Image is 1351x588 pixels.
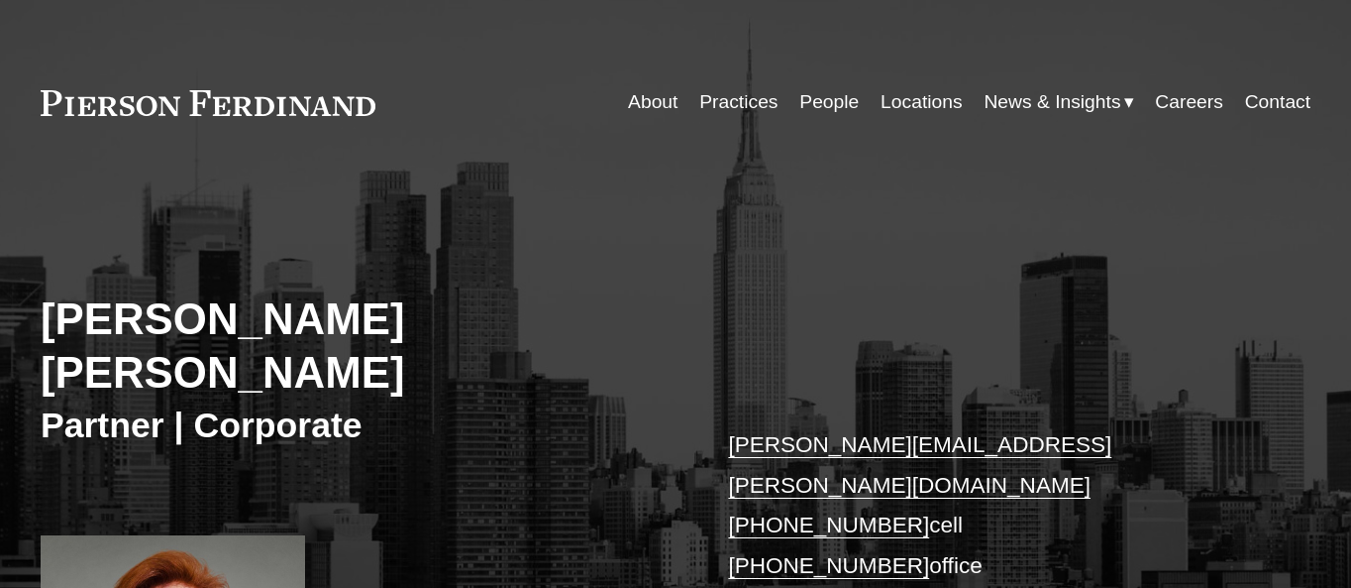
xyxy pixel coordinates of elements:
[699,83,778,122] a: Practices
[728,432,1111,498] a: [PERSON_NAME][EMAIL_ADDRESS][PERSON_NAME][DOMAIN_NAME]
[41,293,675,398] h2: [PERSON_NAME] [PERSON_NAME]
[799,83,859,122] a: People
[881,83,962,122] a: Locations
[984,83,1133,122] a: folder dropdown
[628,83,677,122] a: About
[1245,83,1310,122] a: Contact
[728,513,929,537] a: [PHONE_NUMBER]
[1155,83,1223,122] a: Careers
[41,404,675,447] h3: Partner | Corporate
[728,553,929,578] a: [PHONE_NUMBER]
[984,85,1120,120] span: News & Insights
